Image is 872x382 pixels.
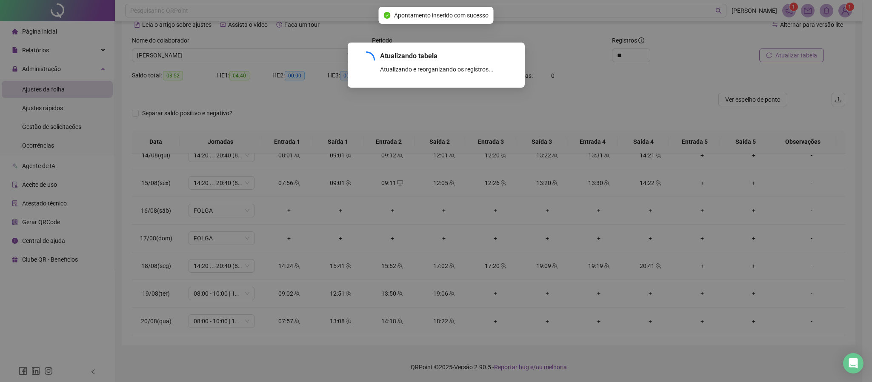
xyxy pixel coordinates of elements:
div: Atualizando tabela [380,51,515,61]
span: loading [356,50,376,70]
div: Open Intercom Messenger [843,353,863,373]
span: check-circle [384,12,391,19]
span: Apontamento inserido com sucesso [394,11,489,20]
div: Atualizando e reorganizando os registros... [380,65,515,74]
